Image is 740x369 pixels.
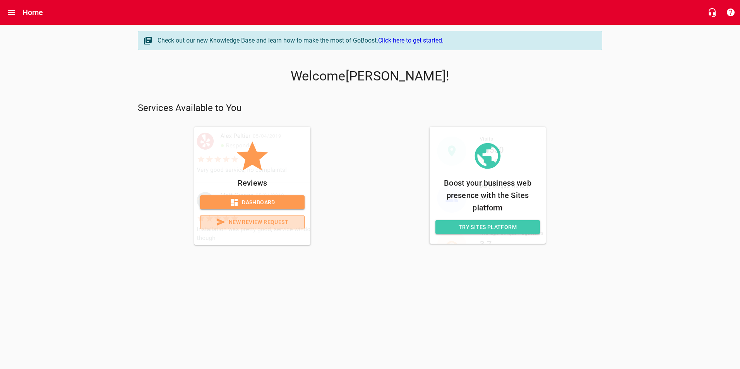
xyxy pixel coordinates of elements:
p: Boost your business web presence with the Sites platform [435,177,540,214]
span: Dashboard [206,198,298,207]
a: New Review Request [200,215,305,229]
p: Reviews [200,177,305,189]
h6: Home [22,6,43,19]
a: Try Sites Platform [435,220,540,234]
span: New Review Request [207,217,298,227]
p: Welcome [PERSON_NAME] ! [138,68,602,84]
button: Live Chat [703,3,721,22]
a: Dashboard [200,195,305,210]
button: Support Portal [721,3,740,22]
a: Click here to get started. [378,37,444,44]
button: Open drawer [2,3,21,22]
div: Check out our new Knowledge Base and learn how to make the most of GoBoost. [158,36,594,45]
p: Services Available to You [138,102,602,114]
span: Try Sites Platform [442,222,534,232]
